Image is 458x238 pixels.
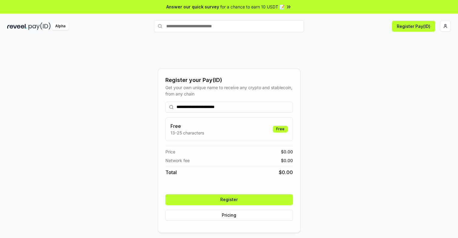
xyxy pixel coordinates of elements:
[281,149,293,155] span: $ 0.00
[220,4,285,10] span: for a chance to earn 10 USDT 📝
[165,157,190,164] span: Network fee
[52,23,69,30] div: Alpha
[170,122,204,130] h3: Free
[273,126,288,132] div: Free
[165,194,293,205] button: Register
[165,76,293,84] div: Register your Pay(ID)
[170,130,204,136] p: 13-25 characters
[7,23,27,30] img: reveel_dark
[165,210,293,221] button: Pricing
[165,84,293,97] div: Get your own unique name to receive any crypto and stablecoin, from any chain
[165,169,177,176] span: Total
[29,23,51,30] img: pay_id
[166,4,219,10] span: Answer our quick survey
[279,169,293,176] span: $ 0.00
[392,21,435,32] button: Register Pay(ID)
[281,157,293,164] span: $ 0.00
[165,149,175,155] span: Price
